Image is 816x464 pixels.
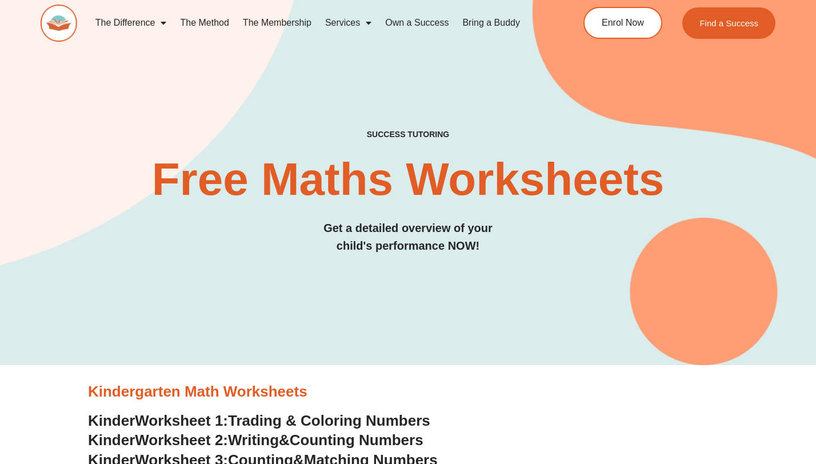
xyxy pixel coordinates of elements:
span: Kinder [88,431,135,449]
nav: Menu [89,10,542,36]
h3: Get a detailed overview of your child's performance NOW! [41,219,775,255]
span: Worksheet 1: [135,412,228,429]
h3: Kindergarten Math Worksheets [88,382,728,402]
span: Worksheet 2: [135,431,228,449]
span: Kinder [88,412,135,429]
a: The Method [173,10,235,36]
a: KinderWorksheet 2:Writing&Counting Numbers [88,431,423,449]
a: KinderWorksheet 1:Trading & Coloring Numbers [88,412,430,429]
a: Own a Success [378,10,455,36]
a: Enrol Now [583,7,662,39]
a: Find a Success [682,7,775,39]
h2: Free Maths Worksheets​ [41,157,775,202]
span: Enrol Now [602,18,644,27]
span: Find a Success [699,19,758,27]
h4: SUCCESS TUTORING​ [41,130,775,139]
span: Writing [228,431,279,449]
a: Services [318,10,378,36]
a: The Membership [236,10,318,36]
a: The Difference [89,10,174,36]
span: Trading & Coloring Numbers [228,412,430,429]
span: Counting Numbers [290,431,423,449]
a: Bring a Buddy [455,10,527,36]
